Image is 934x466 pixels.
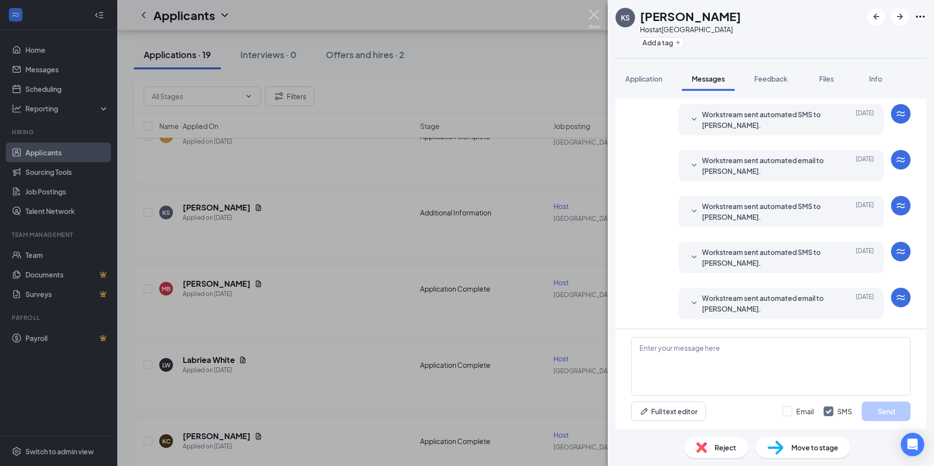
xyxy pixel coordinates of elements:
svg: ArrowRight [894,11,906,22]
span: Workstream sent automated SMS to [PERSON_NAME]. [702,201,830,222]
div: Open Intercom Messenger [901,433,924,456]
svg: WorkstreamLogo [895,246,907,257]
svg: SmallChevronDown [688,114,700,126]
svg: SmallChevronDown [688,160,700,171]
span: [DATE] [856,109,874,130]
span: Move to stage [791,442,838,453]
span: Application [625,74,662,83]
span: Workstream sent automated SMS to [PERSON_NAME]. [702,247,830,268]
span: [DATE] [856,293,874,314]
svg: WorkstreamLogo [895,108,907,120]
svg: WorkstreamLogo [895,154,907,166]
svg: Ellipses [914,11,926,22]
button: ArrowLeftNew [868,8,885,25]
span: [DATE] [856,155,874,176]
span: Reject [715,442,736,453]
button: Full text editorPen [631,402,706,421]
svg: Pen [639,406,649,416]
svg: Plus [675,40,681,45]
svg: SmallChevronDown [688,252,700,263]
svg: WorkstreamLogo [895,200,907,212]
span: Workstream sent automated SMS to [PERSON_NAME]. [702,109,830,130]
span: [DATE] [856,201,874,222]
span: [DATE] [856,247,874,268]
svg: ArrowLeftNew [870,11,882,22]
svg: WorkstreamLogo [895,292,907,303]
span: Messages [692,74,725,83]
span: Workstream sent automated email to [PERSON_NAME]. [702,155,830,176]
svg: SmallChevronDown [688,297,700,309]
div: Host at [GEOGRAPHIC_DATA] [640,24,741,34]
button: Send [862,402,911,421]
span: Files [819,74,834,83]
svg: SmallChevronDown [688,206,700,217]
span: Info [869,74,882,83]
button: PlusAdd a tag [640,37,683,47]
h1: [PERSON_NAME] [640,8,741,24]
button: ArrowRight [891,8,909,25]
div: KS [621,13,630,22]
span: Feedback [754,74,787,83]
span: Workstream sent automated email to [PERSON_NAME]. [702,293,830,314]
